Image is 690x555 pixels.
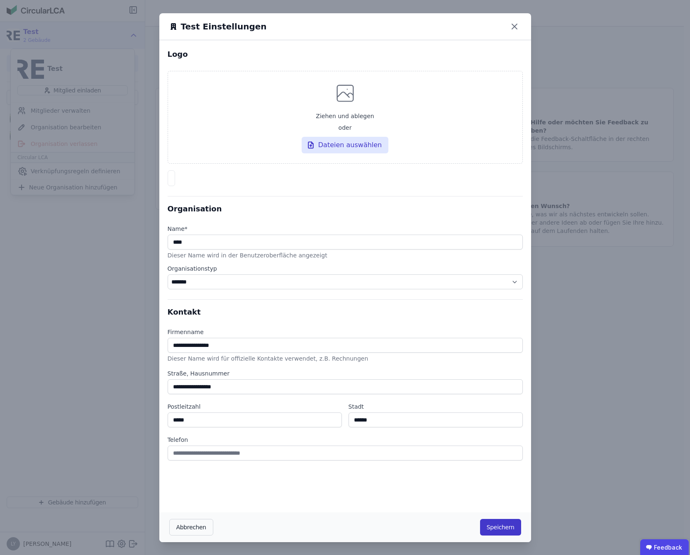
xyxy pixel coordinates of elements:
label: Postleitzahl [168,402,342,411]
h6: Test Einstellungen [178,20,267,33]
span: Dieser Name wird für offizielle Kontakte verwendet, z.B. Rechnungen [168,355,368,362]
div: Kontakt [168,306,523,318]
div: Logo [168,48,523,60]
span: oder [339,124,352,132]
label: Organisationstyp [168,264,523,273]
div: Dateien auswählen [302,137,389,153]
label: Straße, Hausnummer [168,369,523,378]
label: Firmenname [168,328,523,336]
div: Organisation [168,203,523,215]
button: Speichern [480,519,521,536]
label: audits.requiredField [168,225,523,233]
button: Abbrechen [169,519,213,536]
span: Ziehen und ablegen [316,112,374,120]
label: Stadt [349,402,523,411]
label: Telefon [168,436,523,444]
span: Dieser Name wird in der Benutzeroberfläche angezeigt [168,252,327,259]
